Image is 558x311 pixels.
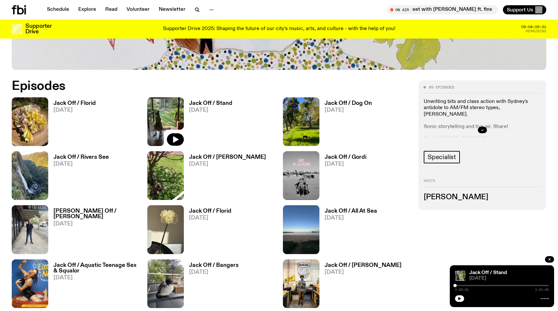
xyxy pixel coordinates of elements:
[12,205,48,254] img: Charlie Owen standing in front of the fbi radio station
[189,155,266,160] h3: Jack Off / [PERSON_NAME]
[521,25,546,29] span: 09:04:06:31
[319,208,377,254] a: Jack Off / All At Sea[DATE]
[189,263,239,268] h3: Jack Off / Bangers
[507,7,533,13] span: Support Us
[455,270,465,281] img: A Kangaroo on a porch with a yard in the background
[424,179,541,187] h2: Hosts
[424,99,541,130] p: Unwitting bits and class action with Sydney's antidote to AM/FM stereo types, [PERSON_NAME]. Soni...
[325,101,372,106] h3: Jack Off / Dog On
[469,270,507,275] a: Jack Off / Stand
[43,5,73,14] a: Schedule
[469,276,549,281] span: [DATE]
[53,161,109,167] span: [DATE]
[12,80,365,92] h2: Episodes
[325,263,402,268] h3: Jack Off / [PERSON_NAME]
[53,107,96,113] span: [DATE]
[325,161,366,167] span: [DATE]
[387,5,498,14] button: On AirSunset with [PERSON_NAME] ft. finedining & Izzy G
[53,101,96,106] h3: Jack Off / Florid
[53,208,139,220] h3: [PERSON_NAME] Off / [PERSON_NAME]
[155,5,189,14] a: Newsletter
[319,263,402,308] a: Jack Off / [PERSON_NAME][DATE]
[189,107,232,113] span: [DATE]
[319,155,366,200] a: Jack Off / Gordi[DATE]
[535,288,549,291] span: 1:01:43
[189,208,231,214] h3: Jack Off / Florid
[184,263,239,308] a: Jack Off / Bangers[DATE]
[429,86,454,89] span: 89 episodes
[189,270,239,275] span: [DATE]
[424,151,460,163] a: Specialist
[25,24,51,35] h3: Supporter Drive
[163,26,395,32] p: Supporter Drive 2025: Shaping the future of our city’s music, arts, and culture - with the help o...
[53,221,139,227] span: [DATE]
[74,5,100,14] a: Explore
[53,155,109,160] h3: Jack Off / Rivers See
[184,155,266,200] a: Jack Off / [PERSON_NAME][DATE]
[325,155,366,160] h3: Jack Off / Gordi
[12,259,48,308] img: Album cover of Little Nell sitting in a kiddie pool wearing a swimsuit
[48,155,109,200] a: Jack Off / Rivers See[DATE]
[424,194,541,201] h3: [PERSON_NAME]
[53,263,139,274] h3: Jack Off / Aquatic Teenage Sex & Squalor
[189,215,231,221] span: [DATE]
[428,154,456,161] span: Specialist
[325,215,377,221] span: [DATE]
[189,161,266,167] span: [DATE]
[325,208,377,214] h3: Jack Off / All At Sea
[184,101,232,146] a: Jack Off / Stand[DATE]
[503,5,546,14] button: Support Us
[189,101,232,106] h3: Jack Off / Stand
[325,270,402,275] span: [DATE]
[319,101,372,146] a: Jack Off / Dog On[DATE]
[325,107,372,113] span: [DATE]
[123,5,154,14] a: Volunteer
[48,263,139,308] a: Jack Off / Aquatic Teenage Sex & Squalor[DATE]
[53,275,139,281] span: [DATE]
[48,208,139,254] a: [PERSON_NAME] Off / [PERSON_NAME][DATE]
[101,5,121,14] a: Read
[184,208,231,254] a: Jack Off / Florid[DATE]
[526,29,546,33] span: Remaining
[455,288,469,291] span: 0:00:01
[48,101,96,146] a: Jack Off / Florid[DATE]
